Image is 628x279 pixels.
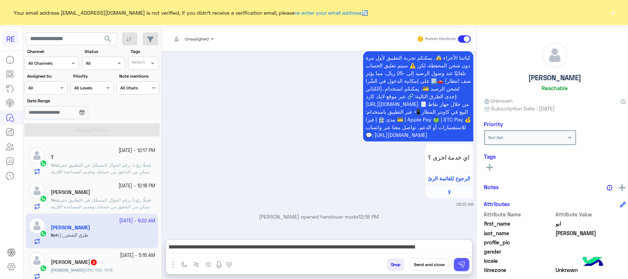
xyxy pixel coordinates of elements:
[484,201,510,207] h6: Attributes
[202,258,214,271] button: create order
[103,35,112,43] span: search
[51,162,151,181] span: فضلًا زوّدنا برقم الجوال المسجّل في التطبيق حتى نتمكن من التحقق من حسابك وتقديم المساعدة اللازمة ...
[366,54,471,138] span: كباتننا الأعزاء 🚖، يمكنكم تجربة التطبيق لأول مرة دون شحن المحفظة. لكن ⚠️ سيتم تعليق الحساب تلقائي...
[3,31,19,47] div: RE
[119,73,159,80] label: Note mentions
[359,213,379,220] span: 12:18 PM
[489,135,504,140] b: Not Set
[556,229,626,237] span: محمد
[91,259,97,265] span: 2
[556,257,626,265] span: null
[118,183,155,190] small: [DATE] - 12:18 PM
[190,258,202,271] button: Trigger scenario
[40,195,47,202] img: WhatsApp
[556,266,626,274] span: Unknown
[51,197,59,203] b: :
[185,36,209,42] span: Unassigned
[491,105,555,112] span: Subscription Date : [DATE]
[169,261,178,269] img: send attachment
[29,252,45,269] img: defaultAdmin.png
[206,262,212,268] img: create order
[580,250,606,275] img: hulul-logo.png
[484,266,554,274] span: timezone
[458,261,465,268] img: send message
[86,267,113,273] span: ‏‎050 139 7418
[27,48,78,55] label: Channel:
[448,189,451,195] span: لا
[484,121,503,127] h6: Priority
[484,184,499,190] h6: Notes
[181,262,187,268] img: select flow
[428,154,471,161] span: اي خدمة اخرى ؟
[120,252,155,259] small: [DATE] - 5:16 AM
[607,185,613,191] img: notes
[484,229,554,237] span: last_name
[528,74,581,82] h5: [PERSON_NAME]
[14,9,368,17] span: Your email address [EMAIL_ADDRESS][DOMAIN_NAME] is not verified, if you didn't receive a verifica...
[214,261,223,269] img: send voice note
[51,189,90,195] h5: AHMED AL-HARBi
[51,197,151,216] span: فضلًا زوّدنا برقم الجوال المسجّل في التطبيق حتى نتمكن من التحقق من حسابك وتقديم المساعدة اللازمة ...
[556,248,626,255] span: null
[51,259,97,265] h5: عبدالعزيز الخريجي
[51,267,86,273] b: :
[556,211,626,218] span: Attribute Value
[51,154,54,160] h5: T
[556,220,626,227] span: ابو
[610,9,617,16] button: ×
[387,258,404,271] button: Drop
[456,201,473,207] small: 06:22 AM
[164,213,473,220] p: [PERSON_NAME] opened handover mode
[27,73,67,80] label: Assigned to:
[410,258,448,271] button: Send and close
[484,248,554,255] span: gender
[363,51,473,141] p: 26/9/2025, 6:22 AM
[226,262,232,268] img: make a call
[426,36,457,42] small: Human Handover
[178,258,190,271] button: select flow
[542,43,567,68] img: defaultAdmin.png
[295,10,362,16] a: re-enter your email address
[51,162,59,168] b: :
[484,220,554,227] span: first_name
[51,197,58,203] span: You
[51,267,85,273] span: [PERSON_NAME]
[428,175,471,181] span: الرجوع للقائمة الرئ
[27,98,113,104] label: Date Range
[619,184,625,191] img: add
[85,48,124,55] label: Status
[194,262,199,268] img: Trigger scenario
[118,147,155,154] small: [DATE] - 12:17 PM
[40,265,47,272] img: WhatsApp
[29,183,45,199] img: defaultAdmin.png
[29,147,45,164] img: defaultAdmin.png
[40,160,47,167] img: WhatsApp
[484,239,554,246] span: profile_pic
[73,73,113,80] label: Priority
[24,123,160,137] button: Apply Filters
[484,257,554,265] span: locale
[131,59,145,67] div: Select
[484,211,554,218] span: Attribute Name
[99,32,117,48] button: search
[484,97,513,105] span: Unknown
[484,153,626,160] h6: Tags
[51,162,58,168] span: You
[542,85,568,91] h6: Reachable
[131,48,159,55] label: Tags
